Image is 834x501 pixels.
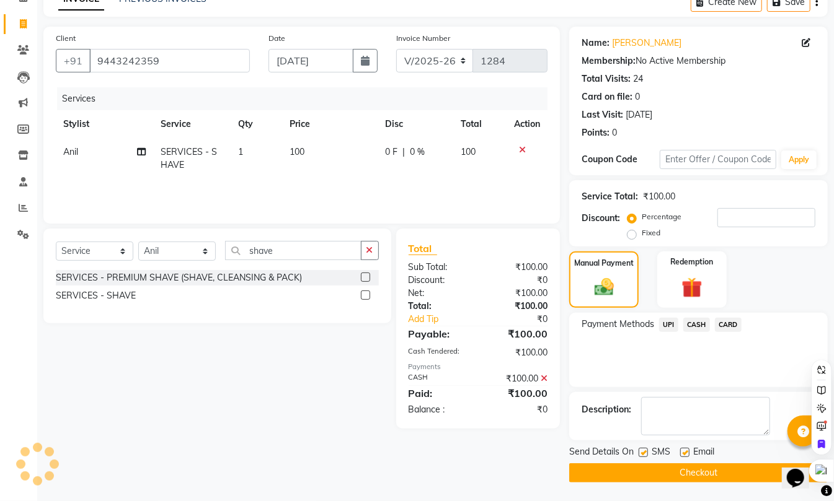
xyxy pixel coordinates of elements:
button: Apply [781,150,817,169]
input: Enter Offer / Coupon Code [660,150,776,169]
div: ₹100.00 [478,386,557,401]
div: Membership: [582,54,636,68]
th: Stylist [56,110,153,138]
div: Points: [582,126,610,139]
label: Date [268,33,285,44]
span: Anil [63,146,78,157]
div: Name: [582,37,610,50]
div: Total: [399,300,478,313]
div: Discount: [582,212,620,225]
span: CARD [715,318,742,332]
span: 100 [461,146,476,157]
div: ₹100.00 [478,261,557,274]
label: Client [56,33,76,44]
div: ₹0 [478,403,557,416]
div: Paid: [399,386,478,401]
div: Services [57,87,557,110]
button: +91 [56,49,91,72]
img: _gift.svg [675,275,709,300]
img: _cash.svg [588,276,620,298]
div: 24 [633,72,643,85]
span: Email [693,445,714,461]
span: Payment Methods [582,318,654,331]
div: [DATE] [626,108,652,121]
input: Search or Scan [225,241,362,260]
div: Balance : [399,403,478,416]
div: ₹100.00 [478,372,557,385]
span: Send Details On [569,445,634,461]
label: Manual Payment [574,258,634,269]
input: Search by Name/Mobile/Email/Code [89,49,250,72]
th: Disc [378,110,453,138]
span: | [402,146,405,159]
a: Add Tip [399,313,492,326]
div: ₹0 [478,274,557,287]
span: 0 % [410,146,425,159]
div: Total Visits: [582,72,631,85]
div: ₹100.00 [478,300,557,313]
th: Price [282,110,378,138]
th: Service [153,110,231,138]
span: UPI [659,318,678,332]
div: 0 [635,90,640,103]
div: Cash Tendered: [399,346,478,359]
div: SERVICES - PREMIUM SHAVE (SHAVE, CLEANSING & PACK) [56,271,302,284]
a: [PERSON_NAME] [612,37,681,50]
div: ₹100.00 [478,346,557,359]
div: ₹0 [491,313,557,326]
div: Discount: [399,274,478,287]
div: Card on file: [582,90,632,103]
iframe: chat widget [782,451,822,489]
div: Service Total: [582,190,638,203]
span: Total [409,242,437,255]
span: 0 F [385,146,397,159]
div: Description: [582,403,631,416]
div: Sub Total: [399,261,478,274]
th: Action [507,110,548,138]
th: Total [453,110,507,138]
span: 1 [238,146,243,157]
button: Checkout [569,463,828,482]
div: Net: [399,287,478,300]
span: CASH [683,318,710,332]
div: Payments [409,362,548,372]
span: SMS [652,445,670,461]
div: 0 [612,126,617,139]
span: SERVICES - SHAVE [161,146,217,170]
th: Qty [231,110,282,138]
div: SERVICES - SHAVE [56,289,136,302]
label: Redemption [670,256,713,268]
div: CASH [399,372,478,385]
div: Last Visit: [582,108,623,121]
div: No Active Membership [582,54,815,68]
span: 100 [290,146,304,157]
div: ₹100.00 [643,190,675,203]
div: Payable: [399,326,478,341]
label: Percentage [642,211,681,222]
div: ₹100.00 [478,287,557,300]
div: ₹100.00 [478,326,557,341]
label: Invoice Number [396,33,450,44]
label: Fixed [642,227,660,238]
div: Coupon Code [582,153,660,166]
